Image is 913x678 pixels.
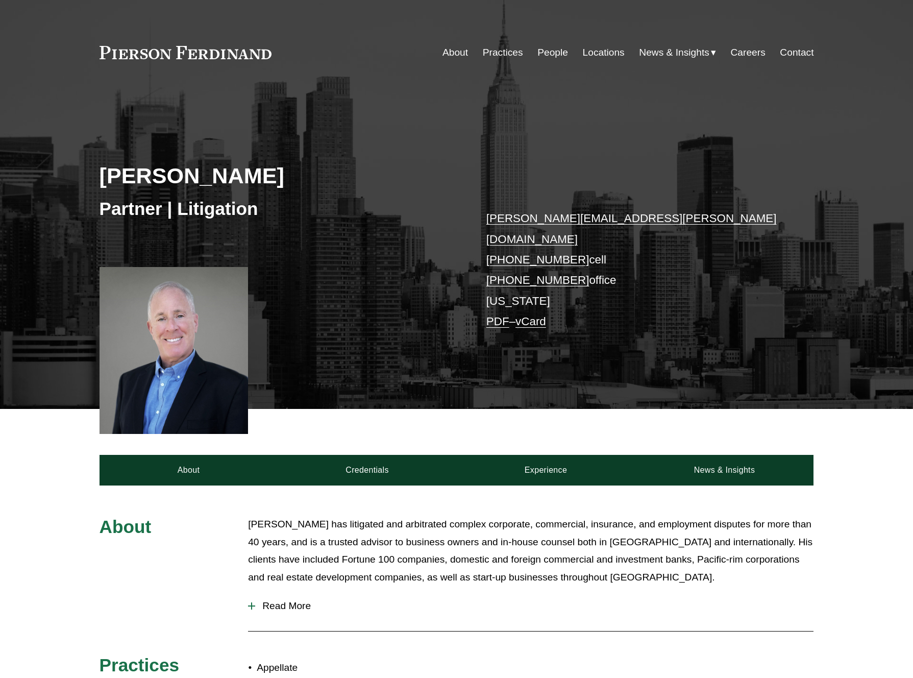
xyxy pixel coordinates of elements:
h3: Partner | Litigation [100,198,457,220]
a: Experience [457,455,635,486]
a: Credentials [278,455,457,486]
a: Practices [483,43,523,62]
a: News & Insights [635,455,813,486]
a: Careers [731,43,766,62]
h2: [PERSON_NAME] [100,162,457,189]
span: About [100,517,152,537]
p: cell office [US_STATE] – [486,208,784,332]
a: vCard [515,315,546,328]
span: Practices [100,655,180,675]
a: PDF [486,315,509,328]
a: folder dropdown [639,43,716,62]
a: People [537,43,568,62]
a: [PERSON_NAME][EMAIL_ADDRESS][PERSON_NAME][DOMAIN_NAME] [486,212,777,245]
a: Locations [583,43,625,62]
a: [PHONE_NUMBER] [486,253,589,266]
span: News & Insights [639,44,709,62]
p: Appellate [257,659,456,677]
a: About [442,43,468,62]
a: About [100,455,278,486]
button: Read More [248,593,813,619]
a: Contact [780,43,813,62]
a: [PHONE_NUMBER] [486,274,589,286]
p: [PERSON_NAME] has litigated and arbitrated complex corporate, commercial, insurance, and employme... [248,516,813,586]
span: Read More [255,600,813,612]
